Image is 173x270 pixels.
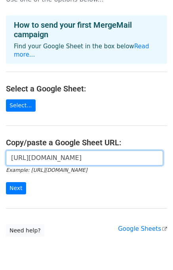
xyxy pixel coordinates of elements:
iframe: Chat Widget [133,232,173,270]
h4: Select a Google Sheet: [6,84,167,93]
h4: How to send your first MergeMail campaign [14,20,159,39]
input: Next [6,182,26,194]
small: Example: [URL][DOMAIN_NAME] [6,167,87,173]
a: Select... [6,99,36,112]
a: Need help? [6,224,44,237]
p: Find your Google Sheet in the box below [14,42,159,59]
a: Google Sheets [118,225,167,232]
a: Read more... [14,43,149,58]
h4: Copy/paste a Google Sheet URL: [6,138,167,147]
input: Paste your Google Sheet URL here [6,150,163,165]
